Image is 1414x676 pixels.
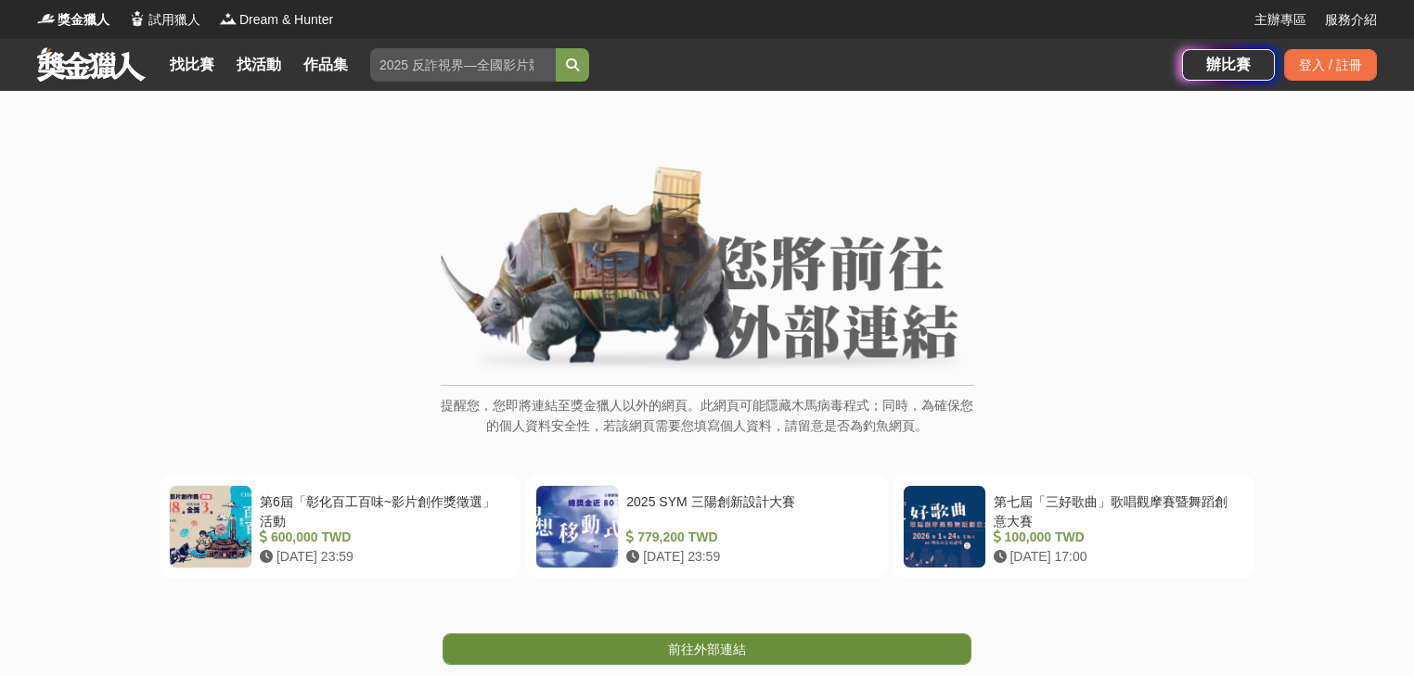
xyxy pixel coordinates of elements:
div: 779,200 TWD [626,528,870,547]
p: 提醒您，您即將連結至獎金獵人以外的網頁。此網頁可能隱藏木馬病毒程式；同時，為確保您的個人資料安全性，若該網頁需要您填寫個人資料，請留意是否為釣魚網頁。 [441,395,974,455]
div: 100,000 TWD [994,528,1238,547]
a: 第七屆「三好歌曲」歌唱觀摩賽暨舞蹈創意大賽 100,000 TWD [DATE] 17:00 [893,476,1254,578]
a: 第6屆「彰化百工百味~影片創作獎徵選」活動 600,000 TWD [DATE] 23:59 [160,476,521,578]
a: 主辦專區 [1254,10,1306,30]
span: 前往外部連結 [668,642,746,657]
img: Logo [219,9,238,28]
div: [DATE] 23:59 [626,547,870,567]
img: Logo [37,9,56,28]
a: 作品集 [296,52,355,78]
div: 第七屆「三好歌曲」歌唱觀摩賽暨舞蹈創意大賽 [994,492,1238,528]
input: 2025 反詐視界—全國影片競賽 [370,48,556,82]
a: 辦比賽 [1182,49,1275,81]
a: LogoDream & Hunter [219,10,333,30]
div: 登入 / 註冊 [1284,49,1377,81]
a: 服務介紹 [1325,10,1377,30]
a: Logo試用獵人 [128,10,200,30]
a: 找活動 [229,52,289,78]
div: [DATE] 17:00 [994,547,1238,567]
span: 獎金獵人 [58,10,109,30]
div: 2025 SYM 三陽創新設計大賽 [626,492,870,528]
div: 第6屆「彰化百工百味~影片創作獎徵選」活動 [260,492,504,528]
span: Dream & Hunter [239,10,333,30]
img: Logo [128,9,147,28]
div: 600,000 TWD [260,528,504,547]
div: [DATE] 23:59 [260,547,504,567]
a: Logo獎金獵人 [37,10,109,30]
img: External Link Banner [441,166,974,376]
a: 找比賽 [162,52,222,78]
a: 2025 SYM 三陽創新設計大賽 779,200 TWD [DATE] 23:59 [526,476,887,578]
a: 前往外部連結 [443,633,971,665]
span: 試用獵人 [148,10,200,30]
